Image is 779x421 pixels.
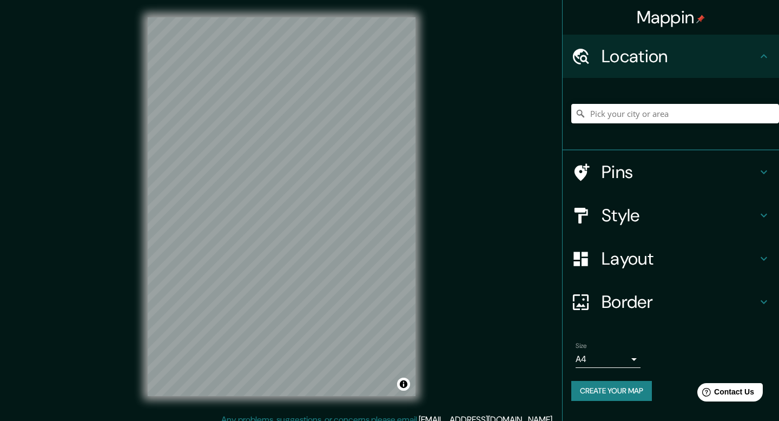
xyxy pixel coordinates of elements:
iframe: Help widget launcher [683,379,767,409]
h4: Pins [602,161,757,183]
div: Border [563,280,779,324]
button: Toggle attribution [397,378,410,391]
div: Location [563,35,779,78]
h4: Style [602,205,757,226]
div: Style [563,194,779,237]
h4: Mappin [637,6,705,28]
div: Pins [563,150,779,194]
div: A4 [576,351,641,368]
canvas: Map [148,17,415,396]
div: Layout [563,237,779,280]
button: Create your map [571,381,652,401]
h4: Location [602,45,757,67]
img: pin-icon.png [696,15,705,23]
label: Size [576,341,587,351]
h4: Border [602,291,757,313]
input: Pick your city or area [571,104,779,123]
h4: Layout [602,248,757,269]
